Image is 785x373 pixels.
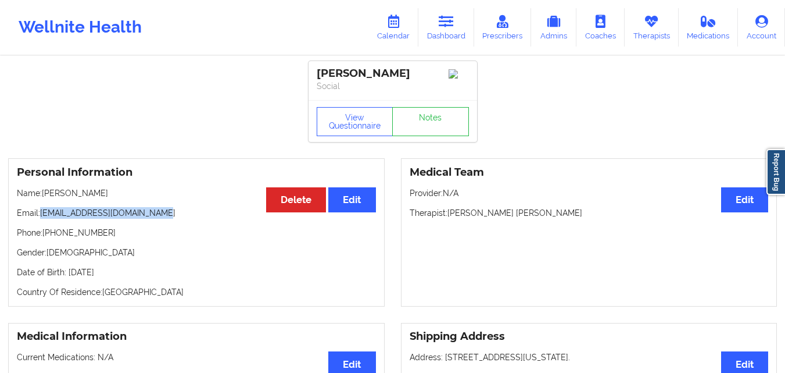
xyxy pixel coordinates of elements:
p: Gender: [DEMOGRAPHIC_DATA] [17,247,376,258]
button: View Questionnaire [317,107,393,136]
a: Notes [392,107,469,136]
p: Therapist: [PERSON_NAME] [PERSON_NAME] [410,207,769,219]
button: Edit [721,187,768,212]
h3: Medical Team [410,166,769,179]
a: Therapists [625,8,679,47]
p: Social [317,80,469,92]
a: Report Bug [766,149,785,195]
p: Current Medications: N/A [17,351,376,363]
p: Name: [PERSON_NAME] [17,187,376,199]
a: Coaches [576,8,625,47]
h3: Personal Information [17,166,376,179]
h3: Shipping Address [410,330,769,343]
button: Edit [328,187,375,212]
a: Admins [531,8,576,47]
a: Prescribers [474,8,532,47]
h3: Medical Information [17,330,376,343]
a: Medications [679,8,739,47]
p: Phone: [PHONE_NUMBER] [17,227,376,239]
button: Delete [266,187,326,212]
p: Address: [STREET_ADDRESS][US_STATE]. [410,351,769,363]
div: [PERSON_NAME] [317,67,469,80]
p: Provider: N/A [410,187,769,199]
p: Date of Birth: [DATE] [17,267,376,278]
img: Image%2Fplaceholer-image.png [449,69,469,79]
a: Dashboard [418,8,474,47]
p: Country Of Residence: [GEOGRAPHIC_DATA] [17,286,376,298]
p: Email: [EMAIL_ADDRESS][DOMAIN_NAME] [17,207,376,219]
a: Account [738,8,785,47]
a: Calendar [368,8,418,47]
